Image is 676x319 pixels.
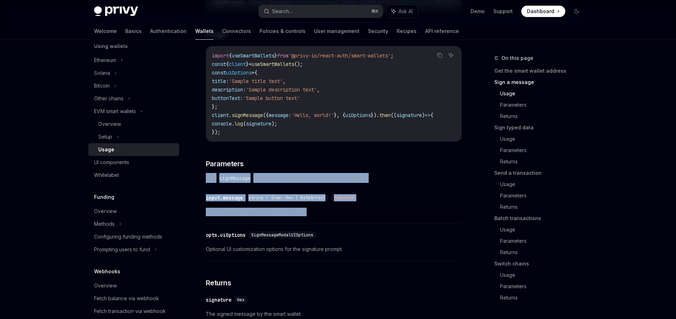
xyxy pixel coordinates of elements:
[399,8,413,15] span: Ask AI
[251,232,313,238] span: SignMessageModalUIOptions
[243,121,246,127] span: (
[500,88,588,99] a: Usage
[98,133,112,141] div: Setup
[94,207,117,216] div: Overview
[314,23,359,40] a: User management
[500,235,588,247] a: Parameters
[94,307,166,315] div: Fetch transaction via webhook
[379,112,391,118] span: then
[422,112,425,118] span: )
[94,69,110,77] div: Solana
[396,112,422,118] span: signature
[88,143,179,156] a: Usage
[500,292,588,303] a: Returns
[259,23,306,40] a: Policies & controls
[246,86,317,93] span: 'Sample description text'
[246,61,249,67] span: }
[88,205,179,218] a: Overview
[435,51,444,60] button: Copy the contents from the code block
[94,220,115,228] div: Methods
[317,86,320,93] span: ,
[88,292,179,305] a: Fetch balance via webhook
[212,95,243,101] span: buttonText:
[371,112,379,118] span: }).
[94,56,116,65] div: Ethereum
[500,145,588,156] a: Parameters
[500,111,588,122] a: Returns
[271,121,277,127] span: );
[391,112,396,118] span: ((
[212,86,246,93] span: description:
[425,23,459,40] a: API reference
[249,61,252,67] span: =
[277,52,288,59] span: from
[237,297,244,303] span: Hex
[252,69,254,76] span: =
[391,52,394,59] span: ;
[500,179,588,190] a: Usage
[500,247,588,258] a: Returns
[430,112,433,118] span: {
[283,78,286,84] span: ,
[291,112,334,118] span: 'Hello, world!'
[206,173,462,183] span: The method accepts the following parameters:
[500,281,588,292] a: Parameters
[288,52,391,59] span: '@privy-io/react-auth/smart-wallets'
[500,201,588,213] a: Returns
[125,23,142,40] a: Basics
[527,8,554,15] span: Dashboard
[226,61,229,67] span: {
[206,231,246,239] div: opts.uiOptions
[94,171,119,179] div: Whitelabel
[232,52,274,59] span: useSmartWallets
[368,23,388,40] a: Security
[272,7,292,16] div: Search...
[494,213,588,224] a: Batch transactions
[494,77,588,88] a: Sign a message
[500,190,588,201] a: Parameters
[206,245,462,253] span: Optional UI customization options for the signature prompt.
[386,5,418,18] button: Ask AI
[229,52,232,59] span: {
[195,23,214,40] a: Wallets
[212,78,229,84] span: title:
[212,129,220,135] span: });
[226,69,252,76] span: uiOptions
[232,121,235,127] span: .
[254,69,257,76] span: {
[94,158,129,167] div: UI components
[446,51,456,60] button: Ask AI
[150,23,187,40] a: Authentication
[494,167,588,179] a: Send a transaction
[232,112,263,118] span: signMessage
[521,6,565,17] a: Dashboard
[212,52,229,59] span: import
[248,195,325,201] span: string | {raw: Hex | ByteArray}
[212,112,229,118] span: client
[98,145,114,154] div: Usage
[206,310,462,318] span: The signed message by the smart wallet.
[88,118,179,130] a: Overview
[269,112,291,118] span: message:
[259,5,383,18] button: Search...⌘K
[334,112,345,118] span: }, {
[494,258,588,269] a: Switch chains
[246,121,271,127] span: signature
[229,61,246,67] span: client
[229,112,232,118] span: .
[212,69,226,76] span: const
[94,82,110,90] div: Bitcoin
[206,296,231,303] div: signature
[500,224,588,235] a: Usage
[94,23,117,40] a: Welcome
[212,121,232,127] span: console
[500,269,588,281] a: Usage
[88,169,179,181] a: Whitelabel
[94,107,136,116] div: EVM smart wallets
[501,54,533,62] span: On this page
[94,233,162,241] div: Configuring funding methods
[94,281,117,290] div: Overview
[206,278,231,288] span: Returns
[235,121,243,127] span: log
[500,156,588,167] a: Returns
